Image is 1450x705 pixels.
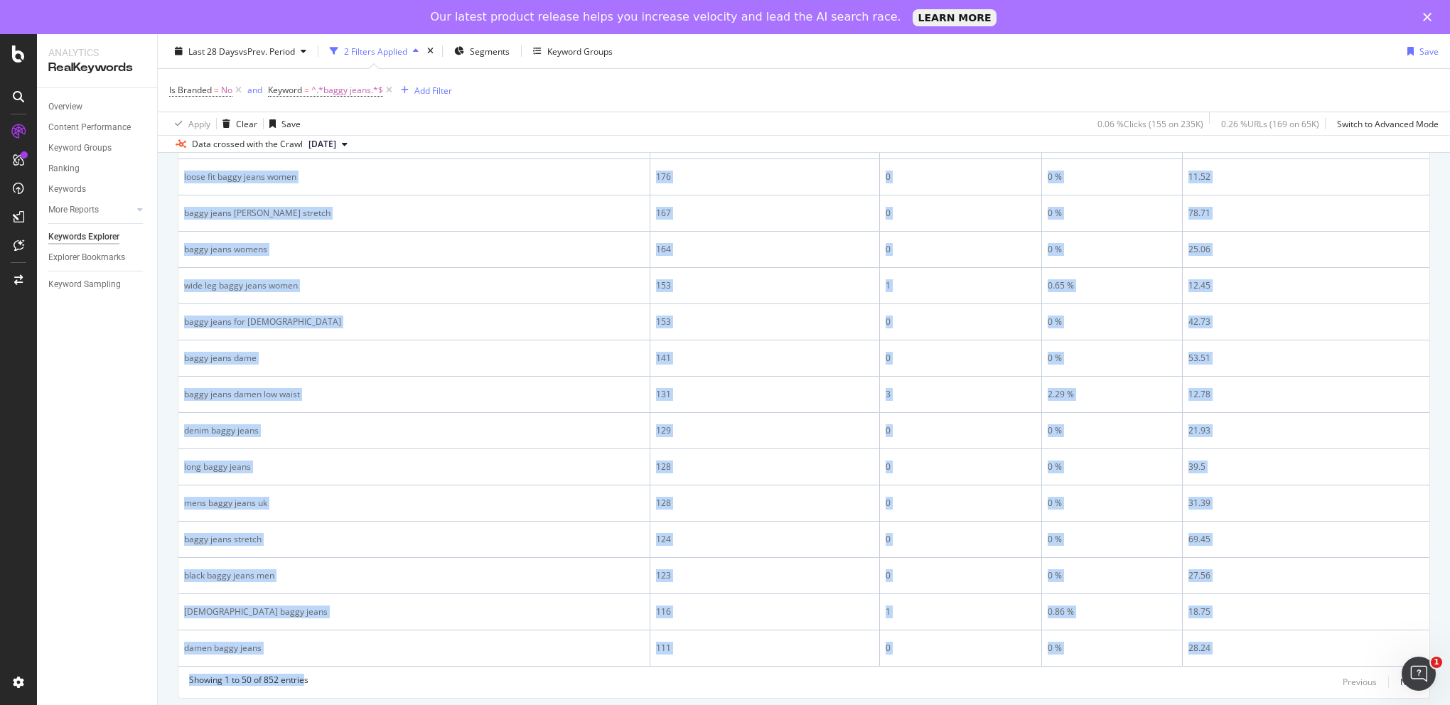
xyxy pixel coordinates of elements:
div: Clear [236,117,257,129]
div: 0 % [1048,243,1176,256]
div: baggy jeans [PERSON_NAME] stretch [184,207,644,220]
span: vs Prev. Period [239,45,295,57]
div: 12.78 [1188,388,1424,401]
div: 0 [886,316,1036,328]
div: Save [281,117,301,129]
span: No [221,80,232,100]
div: Close [1423,13,1437,21]
div: baggy jeans stretch [184,533,644,546]
div: 0 % [1048,171,1176,183]
a: LEARN MORE [913,9,997,26]
a: Keyword Sampling [48,277,147,292]
div: 1 [886,606,1036,618]
button: and [247,83,262,97]
div: 0 [886,352,1036,365]
div: 0.26 % URLs ( 169 on 65K ) [1221,117,1319,129]
div: 0 [886,171,1036,183]
div: 153 [656,316,874,328]
a: Keyword Groups [48,141,147,156]
span: = [214,84,219,96]
span: Is Branded [169,84,212,96]
button: Save [1402,40,1439,63]
div: 0.06 % Clicks ( 155 on 235K ) [1097,117,1203,129]
div: 0 % [1048,642,1176,655]
button: Segments [449,40,515,63]
a: More Reports [48,203,133,217]
div: long baggy jeans [184,461,644,473]
div: 164 [656,243,874,256]
div: Apply [188,117,210,129]
div: 0 % [1048,533,1176,546]
div: 53.51 [1188,352,1424,365]
div: 0 [886,207,1036,220]
button: Apply [169,112,210,135]
div: 11.52 [1188,171,1424,183]
div: 12.45 [1188,279,1424,292]
div: Save [1419,45,1439,57]
div: 176 [656,171,874,183]
div: Keyword Sampling [48,277,121,292]
div: 69.45 [1188,533,1424,546]
div: Add Filter [414,84,452,96]
div: Switch to Advanced Mode [1337,117,1439,129]
button: Next [1400,674,1419,691]
button: Clear [217,112,257,135]
div: 2 Filters Applied [344,45,407,57]
iframe: Intercom live chat [1402,657,1436,691]
span: Segments [470,45,510,57]
div: 0 [886,461,1036,473]
div: Overview [48,99,82,114]
span: 1 [1431,657,1442,668]
button: Switch to Advanced Mode [1331,112,1439,135]
div: 0 [886,642,1036,655]
span: ^.*baggy jeans.*$ [311,80,383,100]
div: denim baggy jeans [184,424,644,437]
div: 1 [886,279,1036,292]
span: Last 28 Days [188,45,239,57]
div: Analytics [48,45,146,60]
div: black baggy jeans men [184,569,644,582]
a: Explorer Bookmarks [48,250,147,265]
div: mens baggy jeans uk [184,497,644,510]
div: Data crossed with the Crawl [192,138,303,151]
div: 18.75 [1188,606,1424,618]
div: 0 [886,533,1036,546]
div: Our latest product release helps you increase velocity and lead the AI search race. [431,10,901,24]
button: 2 Filters Applied [324,40,424,63]
a: Keywords Explorer [48,230,147,244]
div: 0 [886,243,1036,256]
button: Last 28 DaysvsPrev. Period [169,40,312,63]
div: damen baggy jeans [184,642,644,655]
div: 0 % [1048,424,1176,437]
div: Explorer Bookmarks [48,250,125,265]
div: 25.06 [1188,243,1424,256]
div: baggy jeans damen low waist [184,388,644,401]
div: 0 [886,497,1036,510]
div: 124 [656,533,874,546]
div: 111 [656,642,874,655]
div: loose fit baggy jeans women [184,171,644,183]
div: baggy jeans for [DEMOGRAPHIC_DATA] [184,316,644,328]
div: 0 % [1048,497,1176,510]
div: Keywords Explorer [48,230,119,244]
div: 141 [656,352,874,365]
div: Keyword Groups [547,45,613,57]
div: 78.71 [1188,207,1424,220]
div: Content Performance [48,120,131,135]
button: [DATE] [303,136,353,153]
div: Showing 1 to 50 of 852 entries [189,674,308,691]
span: 2025 Aug. 4th [308,138,336,151]
div: [DEMOGRAPHIC_DATA] baggy jeans [184,606,644,618]
div: 128 [656,497,874,510]
div: Ranking [48,161,80,176]
div: 39.5 [1188,461,1424,473]
div: wide leg baggy jeans women [184,279,644,292]
button: Previous [1343,674,1377,691]
div: 0 % [1048,207,1176,220]
div: 0 [886,424,1036,437]
div: 21.93 [1188,424,1424,437]
div: 2.29 % [1048,388,1176,401]
div: 0 % [1048,316,1176,328]
span: = [304,84,309,96]
div: 116 [656,606,874,618]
